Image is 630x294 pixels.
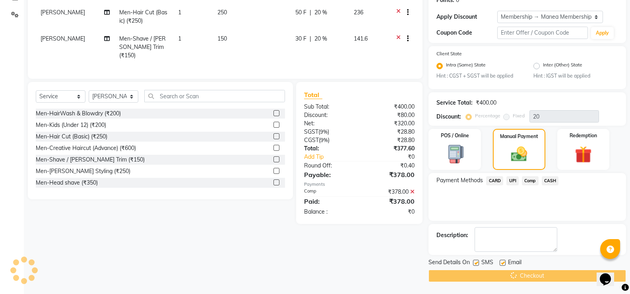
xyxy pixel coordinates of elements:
label: POS / Online [441,132,469,139]
div: Men-[PERSON_NAME] Styling (₹250) [36,167,130,175]
img: _gift.svg [570,144,597,165]
input: Search or Scan [144,90,285,102]
div: ( ) [298,136,359,144]
div: Payments [304,181,415,188]
div: Balance : [298,208,359,216]
div: ₹28.80 [359,136,421,144]
div: Men-Hair Cut (Basic) (₹250) [36,132,107,141]
span: Men-Hair Cut (Basic) (₹250) [119,9,167,24]
div: ₹28.80 [359,128,421,136]
span: 236 [354,9,363,16]
span: 1 [178,9,181,16]
div: Men-Shave / [PERSON_NAME] Trim (₹150) [36,156,145,164]
span: | [310,8,311,17]
span: CASH [542,176,559,185]
div: ₹377.60 [359,144,421,153]
div: ₹0 [370,153,421,161]
label: Client State [436,50,462,57]
div: ₹80.00 [359,111,421,119]
a: Add Tip [298,153,370,161]
span: Send Details On [428,258,470,268]
span: UPI [506,176,519,185]
div: ₹378.00 [359,197,421,206]
span: SGST [304,128,318,135]
div: ₹320.00 [359,119,421,128]
span: 250 [217,9,227,16]
span: Total [304,91,322,99]
span: 50 F [295,8,306,17]
label: Percentage [475,112,500,119]
iframe: chat widget [597,262,622,286]
span: Email [508,258,521,268]
div: ₹0 [359,208,421,216]
label: Intra (Same) State [446,61,486,71]
div: Total: [298,144,359,153]
div: ₹378.00 [359,170,421,179]
span: 150 [217,35,227,42]
div: Discount: [436,113,461,121]
div: Men-HairWash & Blowdry (₹200) [36,109,121,118]
span: Payment Methods [436,176,483,185]
span: 9% [320,137,328,143]
small: Hint : IGST will be applied [533,72,618,80]
span: Comp [522,176,539,185]
div: ( ) [298,128,359,136]
div: Service Total: [436,99,473,107]
img: _pos-terminal.svg [441,144,469,164]
div: Men-Head shave (₹350) [36,179,98,187]
span: Men-Shave / [PERSON_NAME] Trim (₹150) [119,35,166,59]
div: Paid: [298,197,359,206]
label: Manual Payment [500,133,538,140]
span: 30 F [295,35,306,43]
span: 20 % [314,35,327,43]
input: Enter Offer / Coupon Code [497,27,588,39]
span: CGST [304,136,319,144]
span: 9% [320,129,328,135]
label: Inter (Other) State [543,61,582,71]
div: Sub Total: [298,103,359,111]
label: Redemption [570,132,597,139]
span: 1 [178,35,181,42]
div: ₹400.00 [359,103,421,111]
small: Hint : CGST + SGST will be applied [436,72,521,80]
span: CARD [486,176,503,185]
div: Net: [298,119,359,128]
label: Fixed [513,112,525,119]
div: Payable: [298,170,359,179]
div: Description: [436,231,468,239]
div: Coupon Code [436,29,497,37]
span: 20 % [314,8,327,17]
img: _cash.svg [506,145,532,164]
span: SMS [481,258,493,268]
div: Discount: [298,111,359,119]
span: 141.6 [354,35,368,42]
div: Round Off: [298,162,359,170]
div: ₹400.00 [476,99,496,107]
div: Comp [298,188,359,196]
div: Men-Kids (Under 12) (₹200) [36,121,106,129]
span: [PERSON_NAME] [41,9,85,16]
span: | [310,35,311,43]
div: Apply Discount [436,13,497,21]
button: Apply [591,27,614,39]
div: ₹378.00 [359,188,421,196]
div: ₹0.40 [359,162,421,170]
span: [PERSON_NAME] [41,35,85,42]
div: Men-Creative Haircut (Advance) (₹600) [36,144,136,152]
